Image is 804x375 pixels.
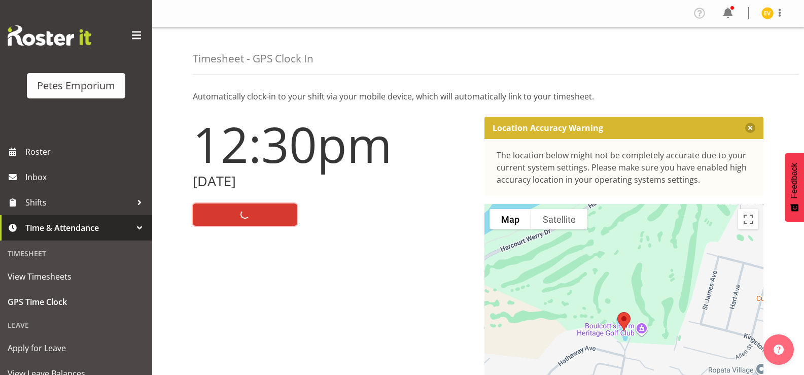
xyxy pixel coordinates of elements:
div: Timesheet [3,243,150,264]
a: GPS Time Clock [3,289,150,315]
button: Feedback - Show survey [785,153,804,222]
span: Shifts [25,195,132,210]
img: help-xxl-2.png [774,345,784,355]
button: Show street map [490,209,531,229]
span: Time & Attendance [25,220,132,235]
span: Roster [25,144,147,159]
span: Feedback [790,163,799,198]
h1: 12:30pm [193,117,472,172]
span: Inbox [25,169,147,185]
h4: Timesheet - GPS Clock In [193,53,313,64]
img: Rosterit website logo [8,25,91,46]
a: View Timesheets [3,264,150,289]
h2: [DATE] [193,174,472,189]
div: The location below might not be completely accurate due to your current system settings. Please m... [497,149,752,186]
p: Automatically clock-in to your shift via your mobile device, which will automatically link to you... [193,90,763,103]
button: Toggle fullscreen view [738,209,758,229]
p: Location Accuracy Warning [493,123,603,133]
div: Leave [3,315,150,335]
button: Show satellite imagery [531,209,587,229]
div: Petes Emporium [37,78,115,93]
span: View Timesheets [8,269,145,284]
span: GPS Time Clock [8,294,145,310]
span: Apply for Leave [8,340,145,356]
a: Apply for Leave [3,335,150,361]
button: Close message [745,123,755,133]
img: eva-vailini10223.jpg [761,7,774,19]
